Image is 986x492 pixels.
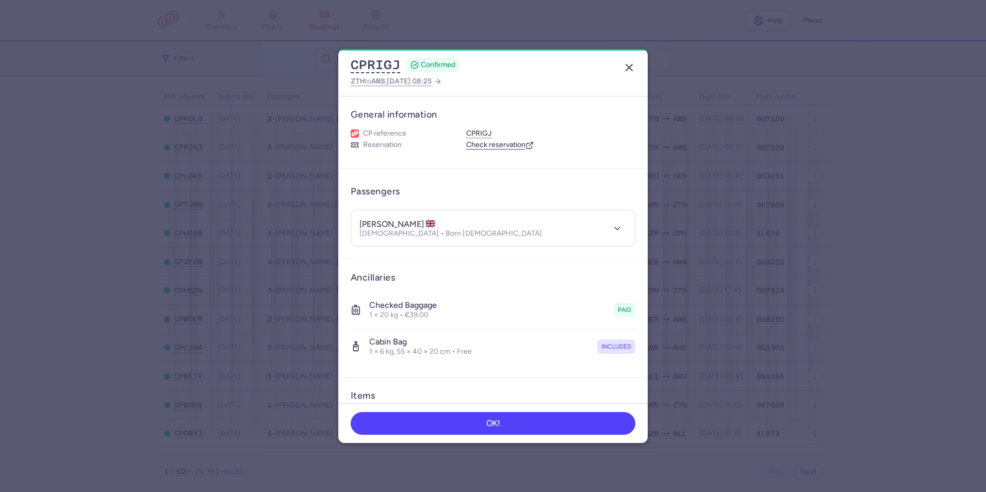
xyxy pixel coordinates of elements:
span: ZTH [351,77,365,85]
h4: [PERSON_NAME] [359,219,436,229]
h3: Passengers [351,186,400,198]
p: 1 × 6 kg, 55 × 40 × 20 cm • Free [369,347,472,356]
h3: Ancillaries [351,272,635,284]
span: paid [618,305,631,315]
h4: Cabin bag [369,337,472,347]
button: CPRIGJ [351,57,400,73]
span: included [601,341,631,352]
span: [DATE] 08:25 [387,77,432,86]
h3: Items [351,390,375,402]
h4: Checked baggage [369,300,437,310]
span: CP reference [363,129,406,138]
span: OK! [486,419,500,428]
h3: General information [351,109,635,121]
button: OK! [351,412,635,435]
span: Reservation [363,140,402,150]
a: Check reservation [466,140,534,150]
p: 1 × 20 kg • €39.00 [369,310,437,320]
span: to , [351,75,432,88]
p: [DEMOGRAPHIC_DATA] • Born [DEMOGRAPHIC_DATA] [359,229,542,238]
a: ZTHtoAMS,[DATE] 08:25 [351,75,442,88]
figure: 1L airline logo [351,129,359,138]
span: CONFIRMED [421,60,455,70]
button: CPRIGJ [466,129,491,138]
span: AMS [371,77,385,85]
